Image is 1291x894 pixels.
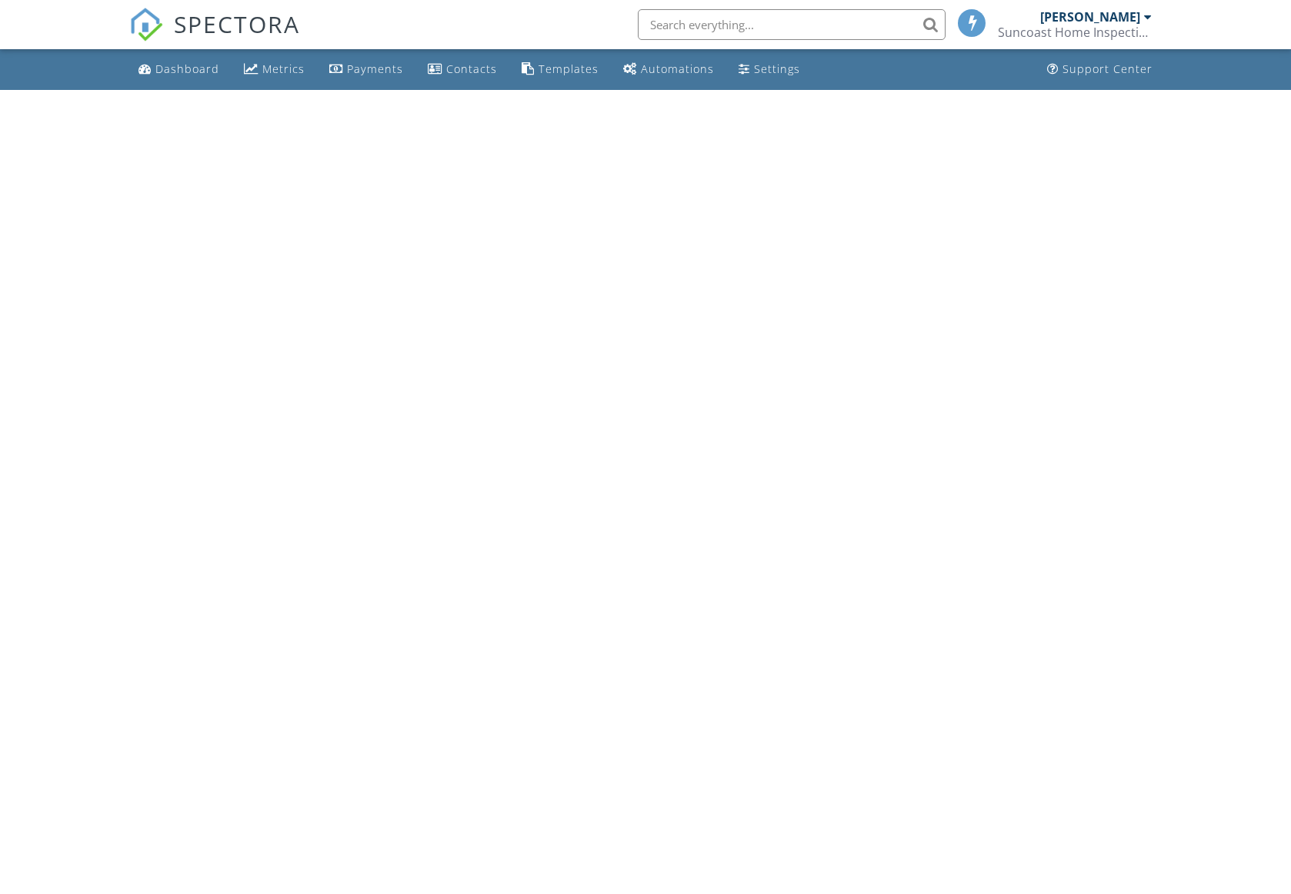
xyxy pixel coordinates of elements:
[998,25,1152,40] div: Suncoast Home Inspections
[446,61,497,76] div: Contacts
[262,61,305,76] div: Metrics
[1062,61,1153,76] div: Support Center
[155,61,219,76] div: Dashboard
[515,55,605,84] a: Templates
[638,9,946,40] input: Search everything...
[732,55,806,84] a: Settings
[1041,55,1159,84] a: Support Center
[422,55,503,84] a: Contacts
[754,61,800,76] div: Settings
[129,8,163,42] img: The Best Home Inspection Software - Spectora
[129,21,300,53] a: SPECTORA
[347,61,403,76] div: Payments
[617,55,720,84] a: Automations (Basic)
[323,55,409,84] a: Payments
[238,55,311,84] a: Metrics
[1040,9,1140,25] div: [PERSON_NAME]
[174,8,300,40] span: SPECTORA
[132,55,225,84] a: Dashboard
[641,61,714,76] div: Automations
[539,61,599,76] div: Templates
